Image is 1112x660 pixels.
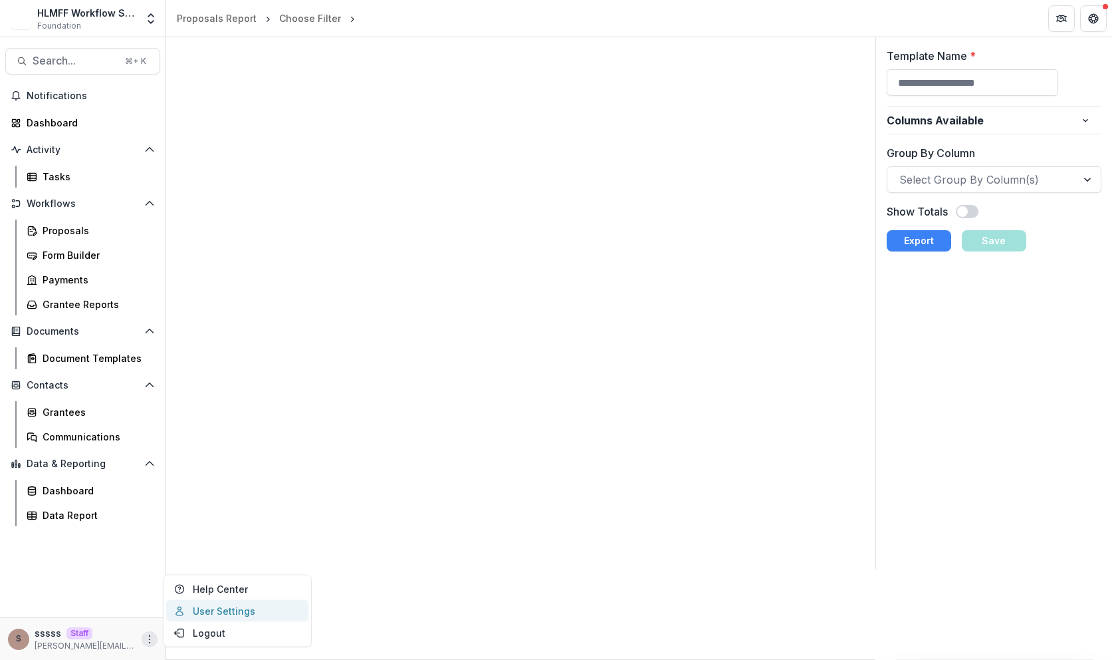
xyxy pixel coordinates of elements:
[27,116,150,130] div: Dashboard
[5,453,160,474] button: Open Data & Reporting
[887,145,1093,161] label: Group By Column
[962,230,1026,251] button: Save
[122,54,149,69] div: ⌘ + K
[5,112,160,134] a: Dashboard
[43,351,150,365] div: Document Templates
[142,631,158,647] button: More
[887,107,1101,134] button: Columns Available
[11,8,32,29] img: HLMFF Workflow Sandbox
[171,9,369,28] nav: breadcrumb
[43,297,150,311] div: Grantee Reports
[1080,5,1107,32] button: Get Help
[887,230,951,251] button: Export
[43,248,150,262] div: Form Builder
[5,321,160,342] button: Open Documents
[43,484,150,498] div: Dashboard
[43,224,150,238] div: Proposals
[5,85,160,106] button: Notifications
[37,6,136,20] div: HLMFF Workflow Sandbox
[43,405,150,419] div: Grantees
[43,273,150,287] div: Payments
[43,170,150,184] div: Tasks
[27,458,139,470] span: Data & Reporting
[177,11,257,25] div: Proposals Report
[16,635,21,643] div: sssss
[21,220,160,242] a: Proposals
[1048,5,1075,32] button: Partners
[21,480,160,502] a: Dashboard
[279,11,341,25] div: Choose Filter
[35,626,61,640] p: sssss
[66,627,92,639] p: Staff
[5,375,160,396] button: Open Contacts
[5,48,160,75] button: Search...
[887,112,1080,128] div: Columns Available
[27,326,139,337] span: Documents
[887,204,948,220] label: Show Totals
[171,9,262,28] a: Proposals Report
[5,139,160,160] button: Open Activity
[21,401,160,423] a: Grantees
[43,430,150,444] div: Communications
[887,48,1093,64] label: Template Name
[27,380,139,391] span: Contacts
[21,426,160,448] a: Communications
[43,508,150,522] div: Data Report
[33,55,117,67] span: Search...
[27,90,155,102] span: Notifications
[21,166,160,188] a: Tasks
[21,244,160,266] a: Form Builder
[21,269,160,291] a: Payments
[5,193,160,214] button: Open Workflows
[37,20,81,32] span: Foundation
[21,504,160,526] a: Data Report
[274,9,346,28] a: Choose Filter
[21,293,160,315] a: Grantee Reports
[21,347,160,369] a: Document Templates
[142,5,160,32] button: Open entity switcher
[27,144,139,156] span: Activity
[35,640,136,652] p: [PERSON_NAME][EMAIL_ADDRESS][DOMAIN_NAME]
[27,198,139,210] span: Workflows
